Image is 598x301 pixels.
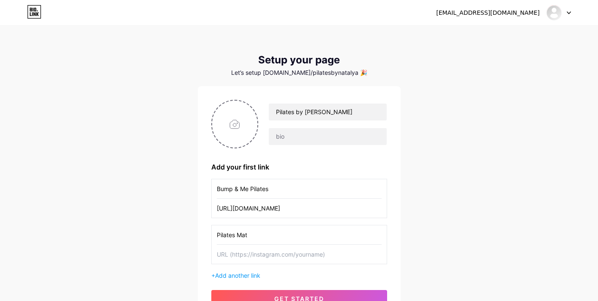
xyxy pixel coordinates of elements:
div: Setup your page [198,54,401,66]
input: Link name (My Instagram) [217,179,382,198]
input: bio [269,128,386,145]
div: Add your first link [211,162,387,172]
input: Link name (My Instagram) [217,225,382,244]
div: Let’s setup [DOMAIN_NAME]/pilatesbynatalya 🎉 [198,69,401,76]
img: pilatesbynatalya [546,5,562,21]
div: [EMAIL_ADDRESS][DOMAIN_NAME] [436,8,540,17]
span: Add another link [215,272,260,279]
input: Your name [269,104,386,120]
input: URL (https://instagram.com/yourname) [217,199,382,218]
div: + [211,271,387,280]
input: URL (https://instagram.com/yourname) [217,245,382,264]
